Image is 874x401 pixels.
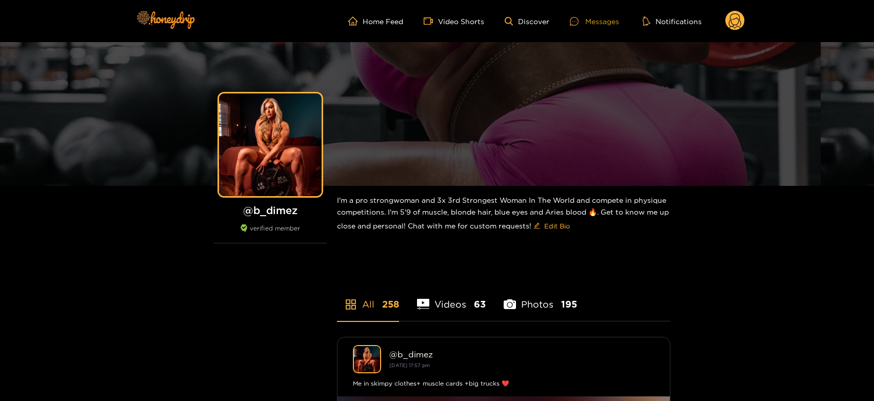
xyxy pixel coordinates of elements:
a: Discover [505,17,549,26]
a: Video Shorts [424,16,484,26]
span: home [348,16,363,26]
div: Me in skimpy clothes+ muscle cards +big trucks ❤️ [353,378,654,389]
img: b_dimez [353,345,381,373]
button: Notifications [640,16,705,26]
div: Messages [570,15,619,27]
div: verified member [214,224,327,243]
small: [DATE] 17:57 pm [389,362,430,368]
span: appstore [345,298,357,311]
li: All [337,275,399,321]
span: video-camera [424,16,438,26]
span: 258 [382,298,399,311]
li: Videos [417,275,486,321]
button: editEdit Bio [531,218,572,234]
span: Edit Bio [544,221,570,231]
a: Home Feed [348,16,403,26]
span: 63 [474,298,486,311]
span: 195 [561,298,577,311]
li: Photos [504,275,577,321]
span: edit [533,222,540,230]
div: I'm a pro strongwoman and 3x 3rd Strongest Woman In The World and compete in physique competition... [337,186,670,242]
h1: @ b_dimez [214,204,327,217]
div: @ b_dimez [389,350,654,359]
